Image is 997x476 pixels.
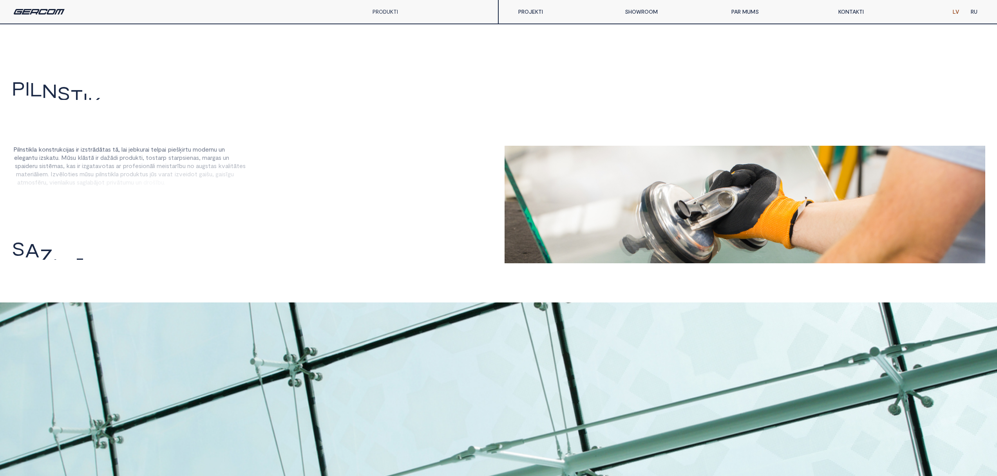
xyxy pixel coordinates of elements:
span: r [77,146,79,153]
span: i [28,146,29,153]
span: e [19,154,22,161]
span: a [105,146,108,153]
span: n [222,146,225,153]
span: i [17,146,18,153]
span: s [43,162,46,169]
span: v [222,162,225,169]
span: r [123,154,125,161]
span: s [70,154,73,161]
span: l [100,170,101,177]
span: ū [85,170,88,177]
span: L [30,79,42,99]
span: N [58,258,73,277]
a: SHOWROOM [619,4,726,20]
span: o [42,146,46,153]
span: t [185,146,188,153]
span: , [63,162,65,169]
span: r [143,146,145,153]
span: d [113,154,117,161]
span: p [123,162,127,169]
span: a [57,162,60,169]
span: a [89,162,92,169]
span: l [228,162,230,169]
span: e [135,162,139,169]
span: o [128,162,132,169]
span: , [143,154,144,161]
span: p [179,154,183,161]
span: p [96,170,99,177]
span: i [148,146,149,153]
span: s [73,162,76,169]
span: s [196,154,199,161]
span: i [82,162,83,169]
span: s [60,162,63,169]
span: i [96,154,97,161]
span: s [49,146,52,153]
span: S [58,120,71,139]
span: o [143,162,147,169]
span: ā [150,162,153,169]
span: s [112,162,114,169]
span: m [80,170,85,177]
span: r [54,146,56,153]
span: e [154,146,157,153]
span: r [183,146,185,153]
span: d [129,154,132,161]
span: i [71,170,72,177]
span: o [190,162,194,169]
span: t [112,146,115,153]
span: s [75,170,78,177]
span: . [48,170,49,177]
span: a [196,162,199,169]
span: i [24,162,25,169]
span: n [211,146,214,153]
span: n [20,146,23,153]
span: r [119,162,121,169]
span: e [72,170,75,177]
span: r [97,154,99,161]
span: ā [110,154,113,161]
span: i [110,170,111,177]
span: e [29,162,33,169]
span: a [21,170,24,177]
span: r [31,170,33,177]
span: ā [91,154,94,161]
span: r [175,162,177,169]
span: ē [59,170,63,177]
span: t [68,170,71,177]
span: i [39,154,40,161]
span: , [118,146,120,153]
span: e [14,154,18,161]
span: ā [99,146,102,153]
span: a [95,162,98,169]
span: e [173,146,176,153]
span: o [102,162,106,169]
span: v [98,162,102,169]
span: z [40,154,43,161]
span: r [210,154,212,161]
span: L [101,98,113,118]
span: i [165,146,166,153]
span: a [193,154,196,161]
span: l [81,154,82,161]
span: ā [115,146,118,153]
span: i [117,154,118,161]
span: s [23,146,25,153]
a: LV [947,4,965,20]
span: i [141,162,143,169]
span: f [132,162,135,169]
span: z [52,170,56,177]
span: Z [40,246,53,265]
span: s [139,162,141,169]
span: ā [82,154,85,161]
span: r [78,162,80,169]
span: s [88,170,90,177]
span: g [86,162,89,169]
span: s [105,170,107,177]
span: t [231,162,233,169]
span: t [171,154,174,161]
a: PROJEKTI [512,4,619,20]
span: e [205,146,209,153]
span: s [72,146,74,153]
span: e [162,162,165,169]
